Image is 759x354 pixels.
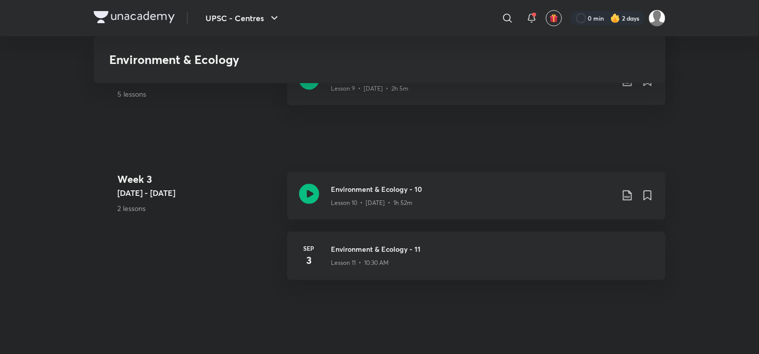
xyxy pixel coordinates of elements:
a: Company Logo [94,11,175,26]
img: avatar [549,14,559,23]
button: avatar [546,10,562,26]
a: Environment & Ecology - 9Lesson 9 • [DATE] • 2h 5m [287,57,666,117]
p: 2 lessons [118,203,279,214]
img: Company Logo [94,11,175,23]
h3: Environment & Ecology - 11 [331,244,654,254]
a: Sep3Environment & Ecology - 11Lesson 11 • 10:30 AM [287,232,666,292]
button: UPSC - Centres [200,8,287,28]
h5: [DATE] - [DATE] [118,187,279,199]
img: Abhijeet Srivastav [649,10,666,27]
p: Lesson 11 • 10:30 AM [331,258,389,267]
h3: Environment & Ecology - 10 [331,184,613,194]
img: streak [610,13,620,23]
h4: 3 [299,253,319,268]
h6: Sep [299,244,319,253]
h4: Week 3 [118,172,279,187]
p: 5 lessons [118,89,279,99]
h3: Environment & Ecology [110,52,504,67]
p: Lesson 9 • [DATE] • 2h 5m [331,84,409,93]
p: Lesson 10 • [DATE] • 1h 52m [331,198,413,207]
a: Environment & Ecology - 10Lesson 10 • [DATE] • 1h 52m [287,172,666,232]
